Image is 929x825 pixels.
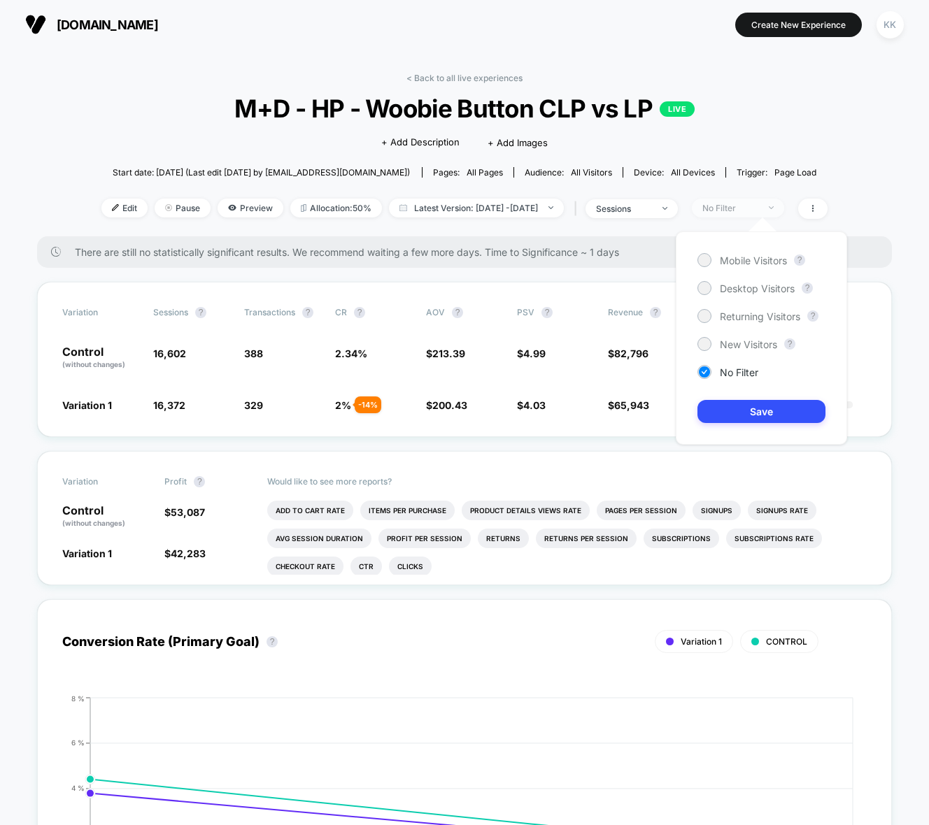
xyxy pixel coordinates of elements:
button: ? [650,307,661,318]
span: Desktop Visitors [720,282,795,294]
span: AOV [426,307,445,317]
span: CR [335,307,347,317]
img: edit [112,204,119,211]
span: Edit [101,199,148,217]
span: PSV [517,307,534,317]
span: Mobile Visitors [720,254,787,266]
span: [DOMAIN_NAME] [57,17,158,32]
span: Page Load [774,167,816,178]
li: Subscriptions Rate [726,529,822,548]
button: ? [195,307,206,318]
span: M+D - HP - Woobie Button CLP vs LP [138,94,791,123]
img: end [662,207,667,210]
a: < Back to all live experiences [406,73,523,83]
li: Returns Per Session [536,529,637,548]
span: Variation 1 [62,399,112,411]
span: $ [426,399,467,411]
li: Avg Session Duration [267,529,371,548]
span: 4.99 [523,347,546,359]
p: Control [62,346,139,370]
span: 200.43 [432,399,467,411]
button: ? [452,307,463,318]
button: ? [784,338,795,350]
img: end [769,206,774,209]
li: Subscriptions [644,529,719,548]
span: 42,283 [171,547,206,559]
span: 53,087 [171,506,205,518]
span: (without changes) [62,360,125,368]
tspan: 8 % [71,694,85,702]
span: Device: [623,167,725,178]
span: Variation 1 [681,636,722,647]
p: LIVE [660,101,695,117]
span: 82,796 [614,347,648,359]
li: Signups [693,501,741,520]
span: 16,372 [153,399,185,411]
span: $ [608,347,648,359]
p: Would like to see more reports? [267,476,867,487]
img: Visually logo [25,14,46,35]
li: Signups Rate [748,501,816,520]
button: Create New Experience [735,13,862,37]
span: Start date: [DATE] (Last edit [DATE] by [EMAIL_ADDRESS][DOMAIN_NAME]) [113,167,410,178]
tspan: 6 % [71,738,85,747]
span: $ [164,547,206,559]
button: ? [802,282,813,294]
span: 65,943 [614,399,649,411]
li: Items Per Purchase [360,501,455,520]
span: $ [517,347,546,359]
img: rebalance [301,204,306,212]
div: Audience: [525,167,612,178]
li: Profit Per Session [378,529,471,548]
li: Add To Cart Rate [267,501,353,520]
span: Revenue [608,307,643,317]
button: ? [194,476,205,487]
tspan: 4 % [71,784,85,792]
span: Latest Version: [DATE] - [DATE] [389,199,564,217]
div: Pages: [433,167,503,178]
div: - 14 % [355,396,381,413]
span: All Visitors [571,167,612,178]
span: $ [164,506,205,518]
span: Returning Visitors [720,310,800,322]
div: No Filter [702,203,758,213]
div: sessions [596,203,652,214]
span: There are still no statistically significant results. We recommend waiting a few more days . Time... [75,246,864,258]
li: Checkout Rate [267,557,343,576]
span: Profit [164,476,187,487]
span: + Add Images [488,137,548,148]
button: ? [541,307,553,318]
li: Clicks [389,557,432,576]
button: ? [354,307,365,318]
span: 2 % [335,399,351,411]
button: ? [794,254,805,266]
span: Sessions [153,307,188,317]
button: KK [872,10,908,39]
span: New Visitors [720,338,777,350]
li: Ctr [350,557,382,576]
span: Transactions [244,307,295,317]
span: all pages [467,167,503,178]
p: Control [62,505,150,529]
button: ? [302,307,313,318]
img: end [548,206,553,209]
img: end [165,204,172,211]
button: ? [807,310,818,322]
span: Allocation: 50% [290,199,382,217]
li: Product Details Views Rate [462,501,590,520]
li: Pages Per Session [597,501,686,520]
span: CONTROL [766,636,807,647]
img: calendar [399,204,407,211]
span: Variation [62,476,139,487]
button: ? [267,636,278,647]
div: KK [877,11,904,38]
button: [DOMAIN_NAME] [21,13,162,36]
span: 329 [244,399,263,411]
span: No Filter [720,366,758,378]
li: Returns [478,529,529,548]
span: + Add Description [381,136,460,150]
span: 213.39 [432,347,465,359]
span: Preview [218,199,283,217]
span: | [571,199,586,219]
span: Variation [62,307,139,318]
